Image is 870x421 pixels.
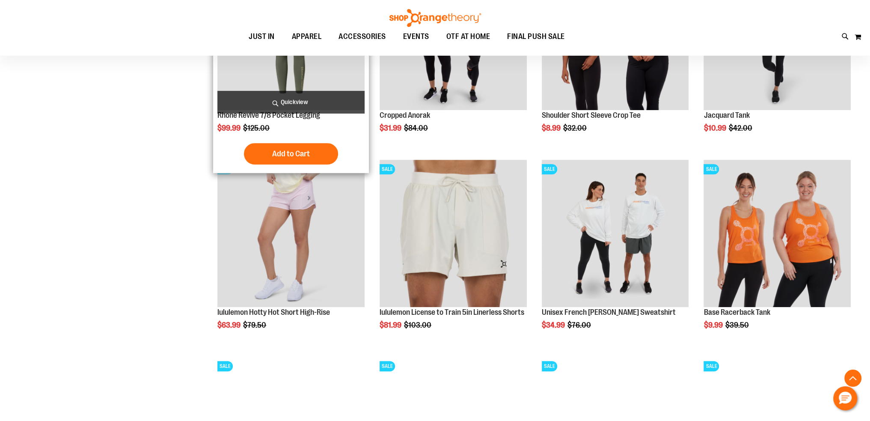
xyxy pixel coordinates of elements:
[213,155,369,351] div: product
[283,27,330,47] a: APPAREL
[704,111,749,119] a: Jacquard Tank
[446,27,490,46] span: OTF AT HOME
[292,27,322,46] span: APPAREL
[704,164,719,174] span: SALE
[704,361,719,371] span: SALE
[380,160,527,308] a: lululemon License to Train 5in Linerless ShortsSALE
[217,111,320,119] a: Rhone Revive 7/8 Pocket Legging
[844,370,861,387] button: Back To Top
[542,124,562,132] span: $8.99
[728,124,753,132] span: $42.00
[542,164,557,174] span: SALE
[243,124,271,132] span: $125.00
[699,155,855,351] div: product
[380,124,403,132] span: $31.99
[438,27,499,47] a: OTF AT HOME
[243,321,267,329] span: $79.50
[725,321,750,329] span: $39.50
[563,124,588,132] span: $32.00
[542,308,676,316] a: Unisex French [PERSON_NAME] Sweatshirt
[499,27,573,46] a: FINAL PUSH SALE
[388,9,482,27] img: Shop Orangetheory
[217,321,242,329] span: $63.99
[217,160,365,308] a: lululemon Hotty Hot Short High-RiseSALE
[542,160,689,308] a: Unisex French Terry Crewneck Sweatshirt primary imageSALE
[403,27,429,46] span: EVENTS
[507,27,565,46] span: FINAL PUSH SALE
[380,308,524,316] a: lululemon License to Train 5in Linerless Shorts
[542,160,689,307] img: Unisex French Terry Crewneck Sweatshirt primary image
[704,124,727,132] span: $10.99
[380,160,527,307] img: lululemon License to Train 5in Linerless Shorts
[330,27,395,47] a: ACCESSORIES
[567,321,592,329] span: $76.00
[704,308,770,316] a: Base Racerback Tank
[240,27,283,47] a: JUST IN
[537,155,693,351] div: product
[404,124,429,132] span: $84.00
[217,124,242,132] span: $99.99
[217,160,365,307] img: lululemon Hotty Hot Short High-Rise
[244,143,338,164] button: Add to Cart
[704,321,724,329] span: $9.99
[375,155,531,351] div: product
[542,361,557,371] span: SALE
[833,386,857,410] button: Hello, have a question? Let’s chat.
[380,361,395,371] span: SALE
[249,27,275,46] span: JUST IN
[704,160,851,307] img: Product image for Base Racerback Tank
[380,164,395,174] span: SALE
[217,308,330,316] a: lululemon Hotty Hot Short High-Rise
[704,160,851,308] a: Product image for Base Racerback TankSALE
[395,27,438,47] a: EVENTS
[542,111,641,119] a: Shoulder Short Sleeve Crop Tee
[217,361,233,371] span: SALE
[404,321,433,329] span: $103.00
[380,111,430,119] a: Cropped Anorak
[217,91,365,113] a: Quickview
[542,321,566,329] span: $34.99
[272,149,310,158] span: Add to Cart
[380,321,403,329] span: $81.99
[338,27,386,46] span: ACCESSORIES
